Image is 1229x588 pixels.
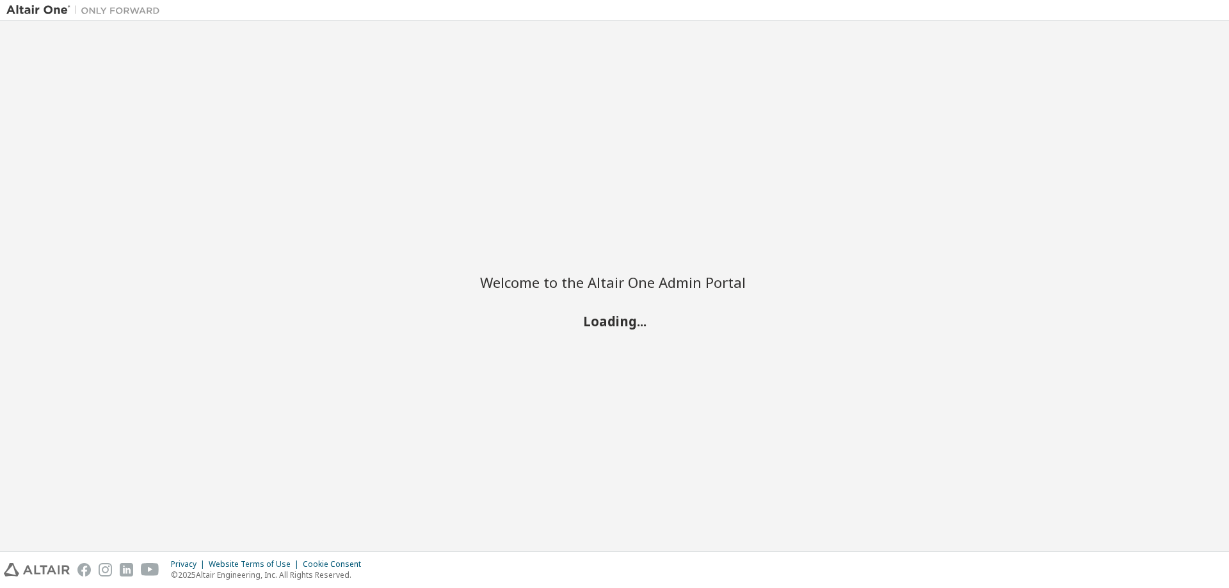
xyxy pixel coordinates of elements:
[171,569,369,580] p: © 2025 Altair Engineering, Inc. All Rights Reserved.
[209,559,303,569] div: Website Terms of Use
[77,563,91,576] img: facebook.svg
[120,563,133,576] img: linkedin.svg
[99,563,112,576] img: instagram.svg
[303,559,369,569] div: Cookie Consent
[171,559,209,569] div: Privacy
[4,563,70,576] img: altair_logo.svg
[480,312,749,329] h2: Loading...
[6,4,166,17] img: Altair One
[480,273,749,291] h2: Welcome to the Altair One Admin Portal
[141,563,159,576] img: youtube.svg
